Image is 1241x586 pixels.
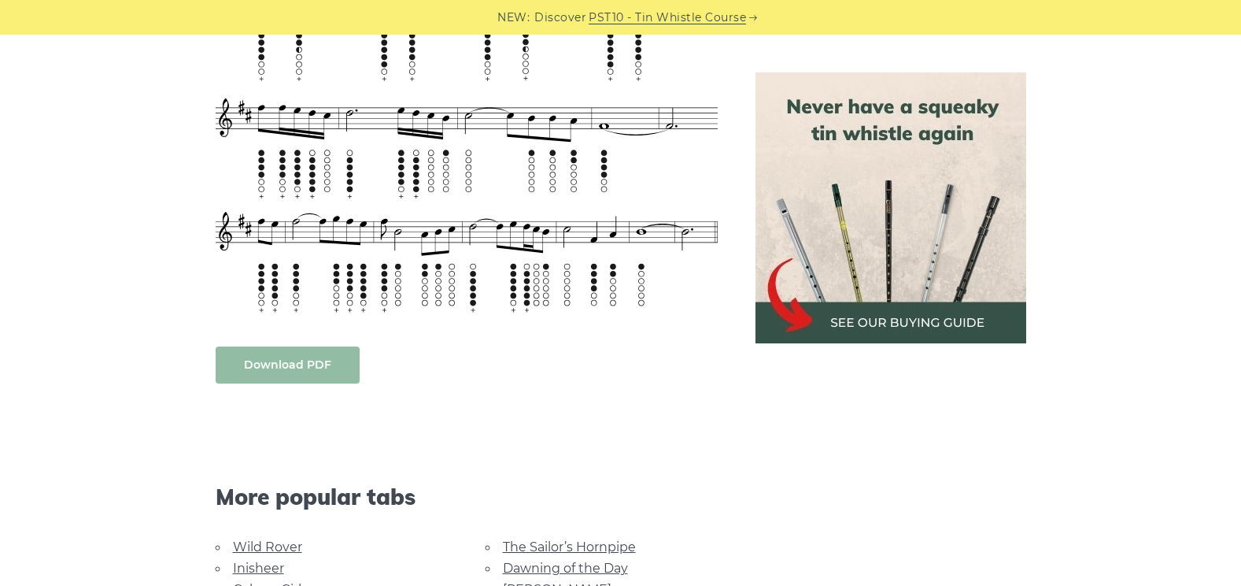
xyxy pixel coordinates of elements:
img: tin whistle buying guide [755,72,1026,343]
a: PST10 - Tin Whistle Course [589,9,746,27]
a: Download PDF [216,347,360,384]
a: Dawning of the Day [503,561,628,576]
a: Wild Rover [233,540,302,554]
span: More popular tabs [216,484,718,510]
a: The Sailor’s Hornpipe [503,540,636,554]
a: Inisheer [233,561,284,576]
span: Discover [534,9,586,27]
span: NEW: [497,9,530,27]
